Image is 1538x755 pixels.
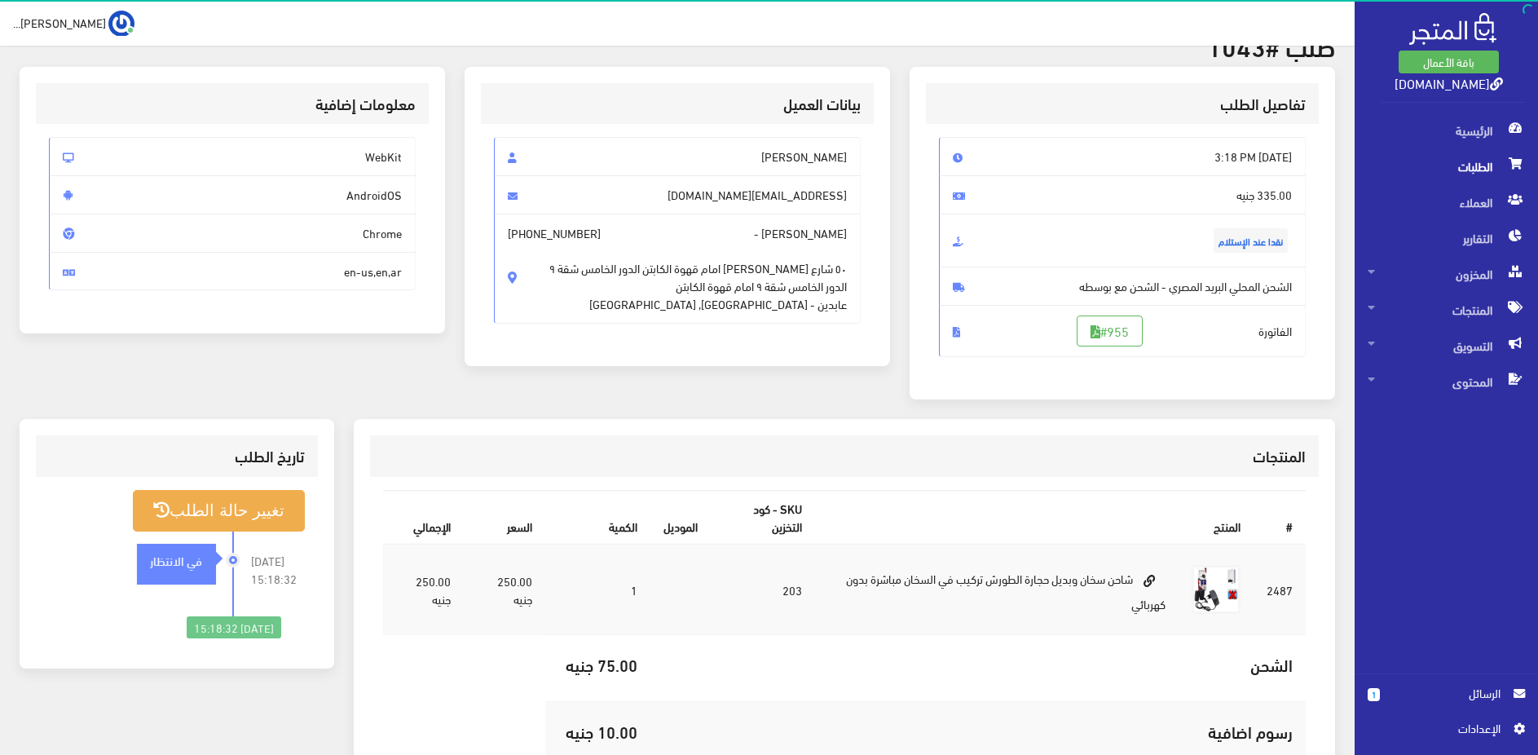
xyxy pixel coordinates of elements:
td: 2487 [1254,544,1306,635]
h3: تاريخ الطلب [49,448,304,464]
span: 1 [1368,688,1380,701]
th: # [1254,491,1306,544]
span: [PHONE_NUMBER] [508,224,601,242]
a: العملاء [1355,184,1538,220]
span: 335.00 جنيه [939,175,1306,214]
span: [EMAIL_ADDRESS][DOMAIN_NAME] [494,175,861,214]
h5: رسوم اضافية [663,722,1293,740]
th: SKU - كود التخزين [711,491,815,544]
a: ... [PERSON_NAME]... [13,10,134,36]
a: 1 الرسائل [1368,684,1525,719]
div: [DATE] 15:18:32 [187,616,281,639]
a: المنتجات [1355,292,1538,328]
span: الرئيسية [1368,113,1525,148]
span: WebKit [49,137,416,176]
h5: 10.00 جنيه [558,722,637,740]
h5: 75.00 جنيه [558,656,637,673]
span: نقدا عند الإستلام [1214,228,1288,253]
h3: تفاصيل الطلب [939,96,1306,112]
h5: الشحن [663,656,1293,673]
a: المخزون [1355,256,1538,292]
span: AndroidOS [49,175,416,214]
a: التقارير [1355,220,1538,256]
span: التقارير [1368,220,1525,256]
h3: معلومات إضافية [49,96,416,112]
span: الفاتورة [939,305,1306,357]
span: التسويق [1368,328,1525,364]
span: [PERSON_NAME] - [494,214,861,324]
a: [DOMAIN_NAME] [1395,71,1503,95]
button: تغيير حالة الطلب [133,490,304,532]
a: اﻹعدادات [1368,719,1525,745]
span: en-us,en,ar [49,252,416,291]
span: Chrome [49,214,416,253]
td: 250.00 جنيه [464,544,544,635]
strong: في الانتظار [150,551,202,569]
a: الرئيسية [1355,113,1538,148]
span: [DATE] 15:18:32 [251,552,305,588]
th: المنتج [815,491,1254,544]
th: الموديل [650,491,711,544]
a: #955 [1077,316,1143,347]
th: الكمية [545,491,650,544]
span: [DATE] 3:18 PM [939,137,1306,176]
span: المخزون [1368,256,1525,292]
span: ٥٠ شارع [PERSON_NAME] امام قهوة الكابتن الدور الخامس شقة ٩ الدور الخامس شقة ٩ امام قهوة الكابتن ع... [549,242,847,313]
span: الشحن المحلي البريد المصري - الشحن مع بوسطه [939,267,1306,306]
span: الرسائل [1393,684,1501,702]
span: المحتوى [1368,364,1525,400]
a: الطلبات [1355,148,1538,184]
h3: المنتجات [383,448,1307,464]
td: 1 [545,544,650,635]
span: العملاء [1368,184,1525,220]
td: 203 [711,544,815,635]
td: شاحن سخان وبديل حجارة الطورش تركيب في السخان مباشرة بدون كهربائي [815,544,1179,635]
img: . [1409,13,1496,45]
img: ... [108,11,134,37]
td: 250.00 جنيه [383,544,465,635]
h3: بيانات العميل [494,96,861,112]
th: السعر [464,491,544,544]
th: اﻹجمالي [383,491,465,544]
span: اﻹعدادات [1381,719,1500,737]
span: المنتجات [1368,292,1525,328]
a: المحتوى [1355,364,1538,400]
span: [PERSON_NAME] [494,137,861,176]
span: [PERSON_NAME]... [13,12,106,33]
span: الطلبات [1368,148,1525,184]
a: باقة الأعمال [1399,51,1499,73]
